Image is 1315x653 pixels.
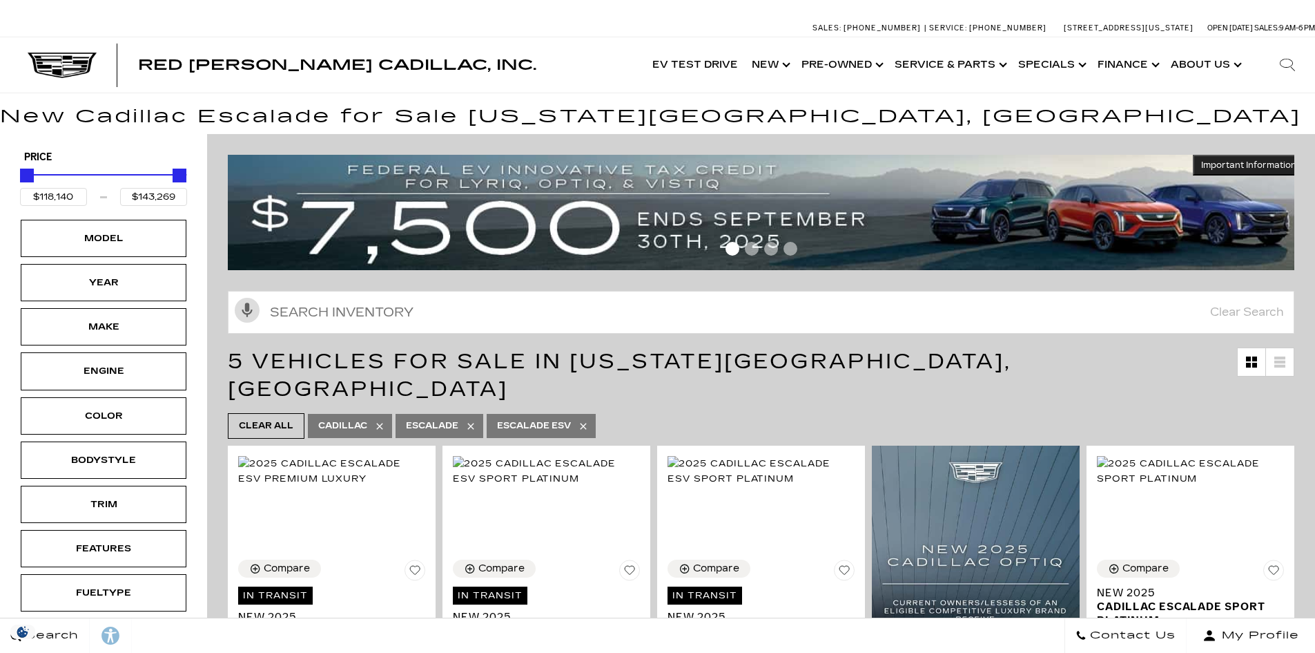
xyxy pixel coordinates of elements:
span: Important Information [1201,160,1296,171]
span: In Transit [453,587,527,605]
button: Important Information [1193,155,1305,176]
span: Go to slide 1 [725,242,739,256]
input: Search Inventory [228,291,1294,334]
div: EngineEngine [21,352,186,390]
img: Opt-Out Icon [7,625,39,639]
button: Save Vehicle [619,560,640,586]
span: Service: [929,23,967,32]
div: YearYear [21,264,186,301]
div: Features [69,541,138,556]
a: Service & Parts [888,37,1011,93]
span: Cadillac Escalade Sport Platinum [1097,600,1274,627]
div: BodystyleBodystyle [21,442,186,479]
div: TrimTrim [21,486,186,523]
span: Red [PERSON_NAME] Cadillac, Inc. [138,57,536,73]
a: New 2025Cadillac Escalade Sport Platinum [1097,586,1284,627]
div: Compare [264,562,310,575]
div: FueltypeFueltype [21,574,186,612]
div: Engine [69,363,138,379]
div: Maximum Price [173,169,186,182]
a: Red [PERSON_NAME] Cadillac, Inc. [138,58,536,72]
button: Compare Vehicle [668,560,750,578]
div: Fueltype [69,585,138,600]
span: Sales: [812,23,841,32]
button: Save Vehicle [1263,560,1284,586]
img: 2025 Cadillac Escalade ESV Premium Luxury [238,456,425,486]
span: [PHONE_NUMBER] [844,23,921,32]
a: In TransitNew 2025Cadillac Escalade ESV Sport Platinum [668,586,855,652]
span: Escalade [406,417,458,435]
a: Pre-Owned [795,37,888,93]
a: Contact Us [1064,618,1187,653]
a: In TransitNew 2025Cadillac Escalade ESV Premium Luxury [238,586,425,652]
button: Save Vehicle [834,560,855,586]
a: Specials [1011,37,1091,93]
button: Compare Vehicle [238,560,321,578]
a: [STREET_ADDRESS][US_STATE] [1064,23,1194,32]
div: Make [69,319,138,334]
img: vrp-tax-ending-august-version [228,155,1305,270]
div: Model [69,231,138,246]
span: Sales: [1254,23,1279,32]
a: About Us [1164,37,1246,93]
div: Minimum Price [20,169,34,182]
button: Open user profile menu [1187,618,1315,653]
div: Price [20,164,187,206]
img: Cadillac Dark Logo with Cadillac White Text [28,53,97,79]
span: Search [21,626,79,645]
span: New 2025 [1097,586,1274,600]
span: Clear All [239,417,293,435]
a: In TransitNew 2025Cadillac Escalade ESV Sport Platinum [453,586,640,652]
div: Trim [69,497,138,512]
svg: Click to toggle on voice search [235,298,260,323]
button: Compare Vehicle [1097,560,1180,578]
span: Contact Us [1087,626,1176,645]
img: 2025 Cadillac Escalade ESV Sport Platinum [453,456,640,486]
span: Open [DATE] [1207,23,1253,32]
button: Save Vehicle [405,560,425,586]
div: Compare [478,562,525,575]
div: ColorColor [21,397,186,435]
div: ModelModel [21,220,186,257]
button: Compare Vehicle [453,560,536,578]
span: [PHONE_NUMBER] [969,23,1046,32]
span: In Transit [238,587,313,605]
span: 9 AM-6 PM [1279,23,1315,32]
div: MakeMake [21,308,186,346]
div: Year [69,275,138,290]
span: 5 Vehicles for Sale in [US_STATE][GEOGRAPHIC_DATA], [GEOGRAPHIC_DATA] [228,349,1011,401]
section: Click to Open Cookie Consent Modal [7,625,39,639]
a: EV Test Drive [645,37,745,93]
span: New 2025 [238,610,415,624]
h5: Price [24,151,183,164]
a: Sales: [PHONE_NUMBER] [812,24,924,32]
span: Cadillac [318,417,367,435]
span: In Transit [668,587,742,605]
a: Service: [PHONE_NUMBER] [924,24,1050,32]
div: FeaturesFeatures [21,530,186,567]
input: Minimum [20,188,87,206]
div: Color [69,408,138,424]
div: Compare [1122,562,1169,575]
div: Bodystyle [69,453,138,468]
span: Escalade ESV [497,417,571,435]
span: Go to slide 4 [783,242,797,256]
span: My Profile [1216,626,1299,645]
input: Maximum [120,188,187,206]
span: Go to slide 3 [764,242,778,256]
span: New 2025 [668,610,844,624]
span: Go to slide 2 [745,242,759,256]
a: New [745,37,795,93]
span: New 2025 [453,610,630,624]
img: 2025 Cadillac Escalade Sport Platinum [1097,456,1284,486]
div: Compare [693,562,739,575]
img: 2025 Cadillac Escalade ESV Sport Platinum [668,456,855,486]
a: Finance [1091,37,1164,93]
